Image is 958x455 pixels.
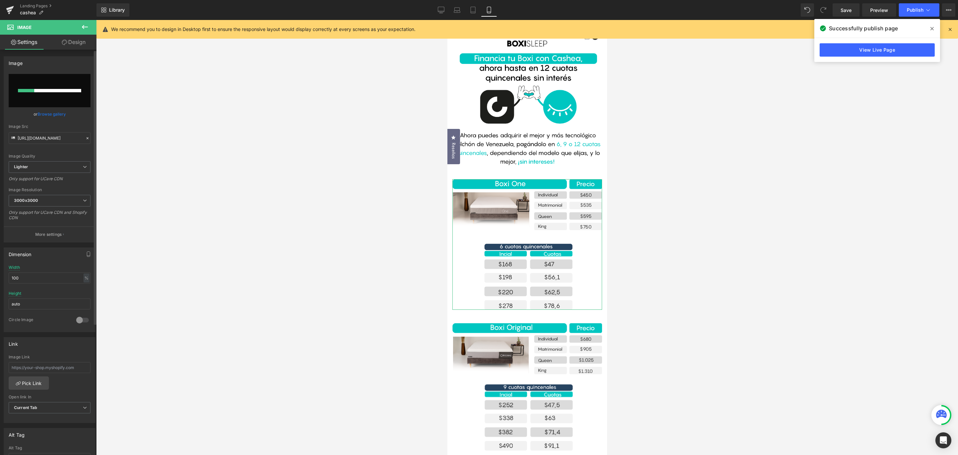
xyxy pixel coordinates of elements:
button: Redo [817,3,830,17]
div: Open Intercom Messenger [935,432,951,448]
input: auto [9,272,90,283]
div: Image Src [9,124,90,129]
a: Mobile [481,3,497,17]
a: New Library [96,3,129,17]
span: Image [17,25,32,30]
span: cashea [20,10,36,15]
a: Pick Link [9,376,49,390]
a: Desktop [433,3,449,17]
div: Image Quality [9,154,90,159]
span: Library [109,7,125,13]
span: Save [841,7,852,14]
div: Width [9,265,20,270]
button: More settings [4,227,95,242]
span: Reseñas [2,123,10,139]
div: Open link In [9,395,90,399]
a: Laptop [449,3,465,17]
a: View Live Page [820,43,935,57]
span: Successfully publish page [829,24,898,32]
span: Preview [870,7,888,14]
div: Link [9,337,18,347]
div: Alt Tag [9,428,25,438]
input: auto [9,298,90,309]
div: Alt Tag [9,446,90,450]
div: Dimension [9,248,32,257]
button: Open navigation [6,8,17,25]
div: Only support for UCare CDN [9,176,90,186]
button: More [942,3,955,17]
a: Landing Pages [20,3,96,9]
div: % [83,273,89,282]
div: Image Resolution [9,188,90,192]
a: Design [50,35,98,50]
a: Preview [862,3,896,17]
a: Tablet [465,3,481,17]
p: More settings [35,231,62,237]
a: Browse gallery [38,108,66,120]
input: Link [9,132,90,144]
b: Current Tab [14,405,38,410]
p: We recommend you to design in Desktop first to ensure the responsive layout would display correct... [111,26,415,33]
div: Image Link [9,355,90,359]
div: or [9,111,90,118]
div: Only support for UCare CDN and Shopify CDN [9,210,90,225]
div: Circle Image [9,317,70,324]
b: Lighter [14,164,28,169]
button: Publish [899,3,939,17]
div: Image [9,57,23,66]
span: Publish [907,7,923,13]
div: Height [9,291,21,296]
b: 3000x3000 [14,198,38,203]
span: 0 [144,13,151,20]
input: https://your-shop.myshopify.com [9,362,90,373]
button: Open cart [133,8,153,25]
button: Undo [801,3,814,17]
